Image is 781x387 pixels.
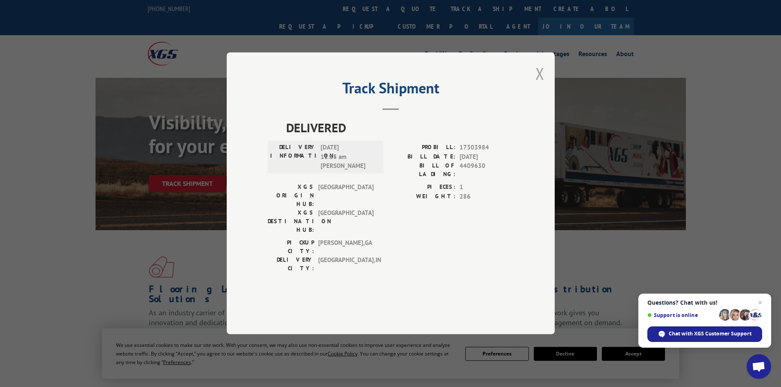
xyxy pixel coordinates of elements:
[318,256,373,273] span: [GEOGRAPHIC_DATA] , IN
[647,312,716,318] span: Support is online
[270,143,316,171] label: DELIVERY INFORMATION:
[460,183,514,192] span: 1
[391,143,455,153] label: PROBILL:
[747,354,771,379] div: Open chat
[647,299,762,306] span: Questions? Chat with us!
[268,183,314,209] label: XGS ORIGIN HUB:
[286,119,514,137] span: DELIVERED
[391,192,455,201] label: WEIGHT:
[318,239,373,256] span: [PERSON_NAME] , GA
[318,209,373,235] span: [GEOGRAPHIC_DATA]
[391,152,455,162] label: BILL DATE:
[755,298,765,308] span: Close chat
[391,183,455,192] label: PIECES:
[460,143,514,153] span: 17303984
[460,162,514,179] span: 4409630
[268,256,314,273] label: DELIVERY CITY:
[318,183,373,209] span: [GEOGRAPHIC_DATA]
[268,82,514,98] h2: Track Shipment
[268,209,314,235] label: XGS DESTINATION HUB:
[647,326,762,342] div: Chat with XGS Customer Support
[535,63,544,84] button: Close modal
[460,192,514,201] span: 286
[391,162,455,179] label: BILL OF LADING:
[460,152,514,162] span: [DATE]
[321,143,376,171] span: [DATE] 11:15 am [PERSON_NAME]
[669,330,751,337] span: Chat with XGS Customer Support
[268,239,314,256] label: PICKUP CITY:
